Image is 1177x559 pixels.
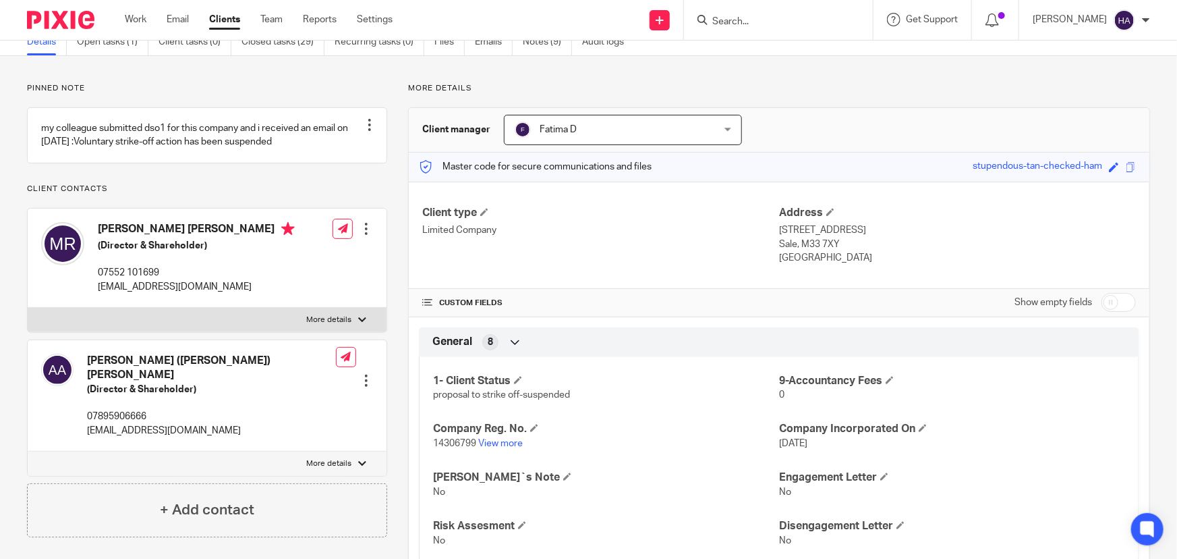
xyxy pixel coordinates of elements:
[779,223,1136,237] p: [STREET_ADDRESS]
[779,238,1136,251] p: Sale, M33 7XY
[779,422,1125,436] h4: Company Incorporated On
[27,184,387,194] p: Client contacts
[1033,13,1107,26] p: [PERSON_NAME]
[779,519,1125,533] h4: Disengagement Letter
[27,83,387,94] p: Pinned note
[432,335,472,349] span: General
[422,123,490,136] h3: Client manager
[27,11,94,29] img: Pixie
[27,29,67,55] a: Details
[422,206,779,220] h4: Client type
[41,222,84,265] img: svg%3E
[357,13,393,26] a: Settings
[98,222,295,239] h4: [PERSON_NAME] [PERSON_NAME]
[779,374,1125,388] h4: 9-Accountancy Fees
[523,29,572,55] a: Notes (9)
[779,487,791,497] span: No
[422,223,779,237] p: Limited Company
[87,424,336,437] p: [EMAIL_ADDRESS][DOMAIN_NAME]
[779,251,1136,265] p: [GEOGRAPHIC_DATA]
[582,29,634,55] a: Audit logs
[408,83,1150,94] p: More details
[433,374,779,388] h4: 1- Client Status
[433,439,476,448] span: 14306799
[335,29,424,55] a: Recurring tasks (0)
[77,29,148,55] a: Open tasks (1)
[433,422,779,436] h4: Company Reg. No.
[1014,296,1092,309] label: Show empty fields
[433,519,779,533] h4: Risk Assesment
[779,536,791,545] span: No
[433,487,445,497] span: No
[98,266,295,279] p: 07552 101699
[87,383,336,396] h5: (Director & Shareholder)
[475,29,513,55] a: Emails
[478,439,523,448] a: View more
[779,390,784,400] span: 0
[488,336,493,349] span: 8
[434,29,465,55] a: Files
[306,315,351,325] p: More details
[779,206,1136,220] h4: Address
[419,160,652,174] p: Master code for secure communications and files
[1114,9,1135,31] img: svg%3E
[98,280,295,294] p: [EMAIL_ADDRESS][DOMAIN_NAME]
[779,471,1125,485] h4: Engagement Letter
[167,13,189,26] a: Email
[540,125,577,134] span: Fatima D
[125,13,146,26] a: Work
[779,439,807,448] span: [DATE]
[241,29,324,55] a: Closed tasks (29)
[98,239,295,252] h5: (Director & Shareholder)
[306,458,351,469] p: More details
[41,354,74,386] img: svg%3E
[515,122,531,138] img: svg%3E
[281,222,295,236] i: Primary
[159,29,231,55] a: Client tasks (0)
[87,354,336,383] h4: [PERSON_NAME] ([PERSON_NAME]) [PERSON_NAME]
[260,13,283,26] a: Team
[973,159,1102,175] div: stupendous-tan-checked-ham
[303,13,337,26] a: Reports
[87,410,336,423] p: 07895906666
[711,16,832,28] input: Search
[209,13,240,26] a: Clients
[433,536,445,545] span: No
[433,471,779,485] h4: [PERSON_NAME]`s Note
[906,15,958,24] span: Get Support
[160,500,254,521] h4: + Add contact
[433,390,570,400] span: proposal to strike off-suspended
[422,298,779,309] h4: CUSTOM FIELDS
